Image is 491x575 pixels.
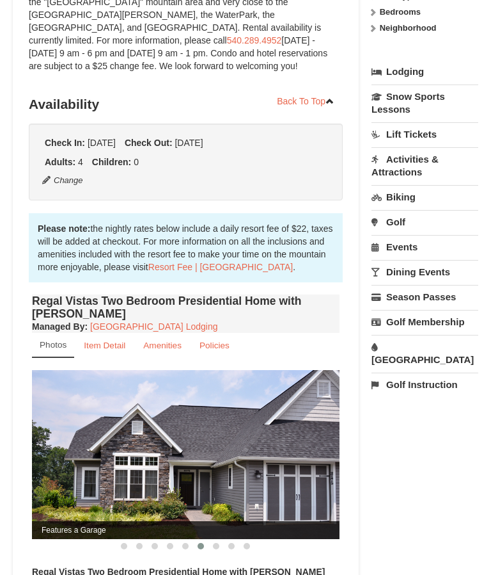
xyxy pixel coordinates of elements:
span: [DATE] [88,138,116,148]
a: Biking [371,185,478,209]
strong: Neighborhood [380,23,437,33]
a: Events [371,235,478,259]
a: [GEOGRAPHIC_DATA] Lodging [90,321,217,332]
small: Amenities [143,341,182,350]
strong: Check In: [45,138,85,148]
a: Golf [371,210,478,234]
span: 0 [134,157,139,167]
span: Features a Garage [32,521,339,539]
small: Photos [40,340,66,350]
a: Season Passes [371,285,478,309]
a: Dining Events [371,260,478,284]
strong: Bedrooms [380,7,421,17]
a: Snow Sports Lessons [371,85,478,121]
span: Managed By [32,321,84,332]
a: Photos [32,333,74,358]
strong: Children: [92,157,131,167]
h4: Regal Vistas Two Bedroom Presidential Home with [PERSON_NAME] [32,295,339,320]
a: Policies [191,333,238,358]
strong: Please note: [38,223,90,234]
span: 4 [78,157,83,167]
span: [DATE] [175,138,203,148]
a: [GEOGRAPHIC_DATA] [371,335,478,371]
small: Item Detail [84,341,125,350]
strong: Check Out: [125,138,173,148]
a: Resort Fee | [GEOGRAPHIC_DATA] [148,262,293,272]
a: Amenities [135,333,190,358]
strong: Adults: [45,157,75,167]
small: Policies [199,341,230,350]
img: Features a Garage [32,370,339,539]
div: the nightly rates below include a daily resort fee of $22, taxes will be added at checkout. For m... [29,213,343,282]
a: Activities & Attractions [371,147,478,184]
strong: : [32,321,88,332]
a: Golf Membership [371,310,478,334]
button: Change [42,174,84,188]
a: Golf Instruction [371,373,478,396]
a: Item Detail [75,333,134,358]
a: Lift Tickets [371,122,478,146]
h3: Availability [29,92,343,117]
a: Lodging [371,60,478,83]
a: Back To Top [269,92,343,111]
a: 540.289.4952 [227,35,282,45]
